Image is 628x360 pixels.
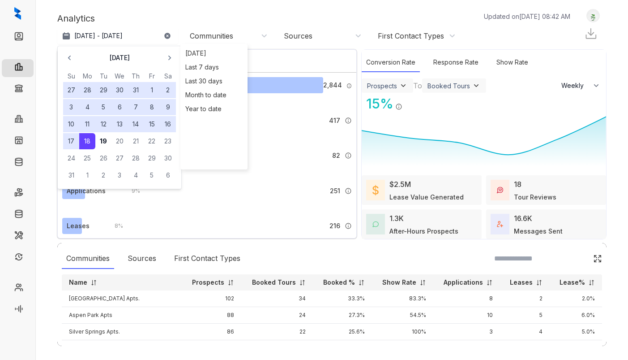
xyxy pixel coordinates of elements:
[372,185,379,195] img: LeaseValue
[111,133,128,149] button: 20
[90,279,97,286] img: sorting
[95,150,111,166] button: 26
[2,301,34,319] li: Voice AI
[241,307,313,324] td: 24
[492,53,533,72] div: Show Rate
[183,88,245,102] div: Month to date
[500,324,550,340] td: 4
[183,74,245,88] div: Last 30 days
[329,116,340,126] span: 417
[497,187,503,193] img: TourReviews
[144,150,160,166] button: 29
[79,99,95,115] button: 4
[560,278,585,287] p: Lease%
[427,82,470,90] div: Booked Tours
[95,167,111,183] button: 2
[62,307,182,324] td: Aspen Park Apts
[62,324,182,340] td: Silver Springs Apts.
[111,150,128,166] button: 27
[79,167,95,183] button: 1
[95,116,111,132] button: 12
[399,81,408,90] img: ViewFilterArrow
[144,133,160,149] button: 22
[514,213,532,224] div: 16.6K
[128,99,144,115] button: 7
[183,102,245,116] div: Year to date
[346,83,352,89] img: Info
[62,291,182,307] td: [GEOGRAPHIC_DATA] Apts.
[556,78,606,94] button: Weekly
[57,28,178,44] button: [DATE] - [DATE]
[128,167,144,183] button: 4
[160,116,176,132] button: 16
[63,99,79,115] button: 3
[2,133,34,151] li: Units
[550,340,602,357] td: 6.0%
[63,150,79,166] button: 24
[372,291,433,307] td: 83.3%
[313,291,372,307] td: 33.3%
[63,133,79,149] button: 17
[362,53,420,72] div: Conversion Rate
[182,324,241,340] td: 86
[510,278,533,287] p: Leases
[79,133,95,149] button: 18
[111,99,128,115] button: 6
[160,99,176,115] button: 9
[63,71,79,81] th: Sunday
[160,71,176,81] th: Saturday
[588,279,595,286] img: sorting
[2,249,34,267] li: Renewals
[111,71,128,81] th: Wednesday
[79,116,95,132] button: 11
[433,307,500,324] td: 10
[584,27,598,40] img: Download
[550,291,602,307] td: 2.0%
[2,206,34,224] li: Move Outs
[500,307,550,324] td: 5
[95,99,111,115] button: 5
[433,291,500,307] td: 8
[378,31,444,41] div: First Contact Types
[69,278,87,287] p: Name
[2,154,34,172] li: Knowledge
[144,71,160,81] th: Friday
[323,278,355,287] p: Booked %
[514,226,563,236] div: Messages Sent
[62,248,114,269] div: Communities
[182,307,241,324] td: 88
[79,82,95,98] button: 28
[484,12,570,21] p: Updated on [DATE] 08:42 AM
[2,185,34,203] li: Rent Collections
[536,279,543,286] img: sorting
[160,167,176,183] button: 6
[128,71,144,81] th: Thursday
[332,151,340,160] span: 82
[128,133,144,149] button: 21
[561,81,589,90] span: Weekly
[345,187,352,195] img: Info
[593,254,602,263] img: Click Icon
[367,82,397,90] div: Prospects
[182,291,241,307] td: 102
[372,340,433,357] td: 0%
[486,279,493,286] img: sorting
[79,71,95,81] th: Monday
[109,53,130,62] p: [DATE]
[62,340,182,357] td: Waters Edge Apts
[2,59,34,77] li: Leasing
[74,31,123,40] p: [DATE] - [DATE]
[241,340,313,357] td: 11
[63,116,79,132] button: 10
[323,80,342,90] span: 2,844
[574,255,582,262] img: SearchIcon
[313,340,372,357] td: 16.4%
[313,324,372,340] td: 25.6%
[500,340,550,357] td: 4
[433,340,500,357] td: 5
[190,31,233,41] div: Communities
[299,279,306,286] img: sorting
[106,221,123,231] div: 8 %
[330,186,340,196] span: 251
[128,116,144,132] button: 14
